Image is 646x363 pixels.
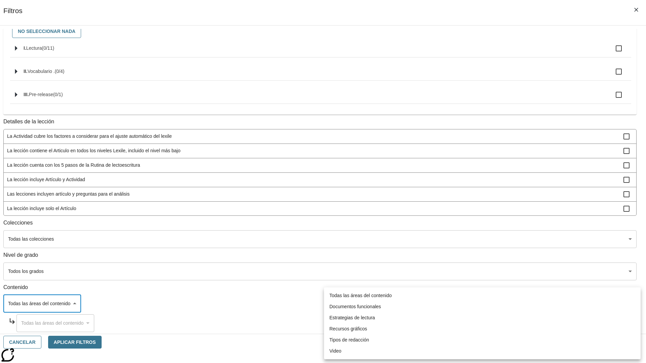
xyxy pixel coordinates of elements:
li: Todas las áreas del contenido [324,290,641,301]
li: Estrategias de lectura [324,312,641,323]
li: Documentos funcionales [324,301,641,312]
li: Recursos gráficos [324,323,641,334]
li: Video [324,346,641,357]
li: Tipos de redacción [324,334,641,346]
ul: Seleccione el Contenido [324,287,641,359]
